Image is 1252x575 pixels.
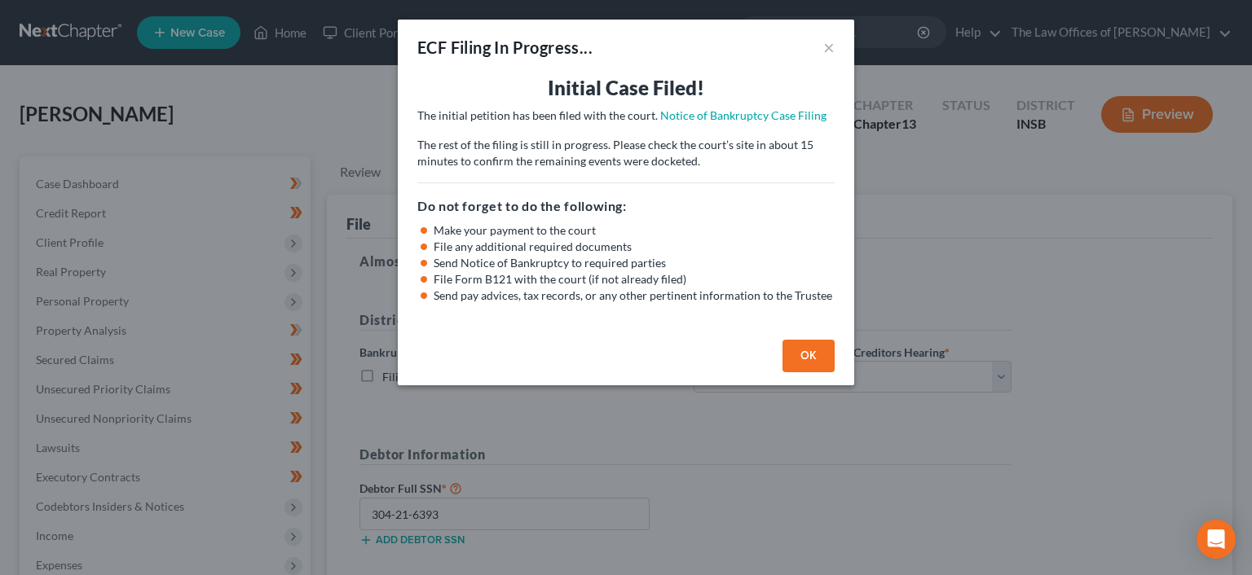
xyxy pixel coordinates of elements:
button: × [823,37,835,57]
li: File any additional required documents [434,239,835,255]
a: Notice of Bankruptcy Case Filing [660,108,827,122]
div: Open Intercom Messenger [1197,520,1236,559]
h3: Initial Case Filed! [417,75,835,101]
li: File Form B121 with the court (if not already filed) [434,271,835,287]
div: ECF Filing In Progress... [417,36,593,59]
li: Send pay advices, tax records, or any other pertinent information to the Trustee [434,287,835,304]
li: Send Notice of Bankruptcy to required parties [434,255,835,271]
h5: Do not forget to do the following: [417,196,835,216]
span: The initial petition has been filed with the court. [417,108,658,122]
button: OK [782,340,835,372]
p: The rest of the filing is still in progress. Please check the court’s site in about 15 minutes to... [417,137,835,169]
li: Make your payment to the court [434,222,835,239]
